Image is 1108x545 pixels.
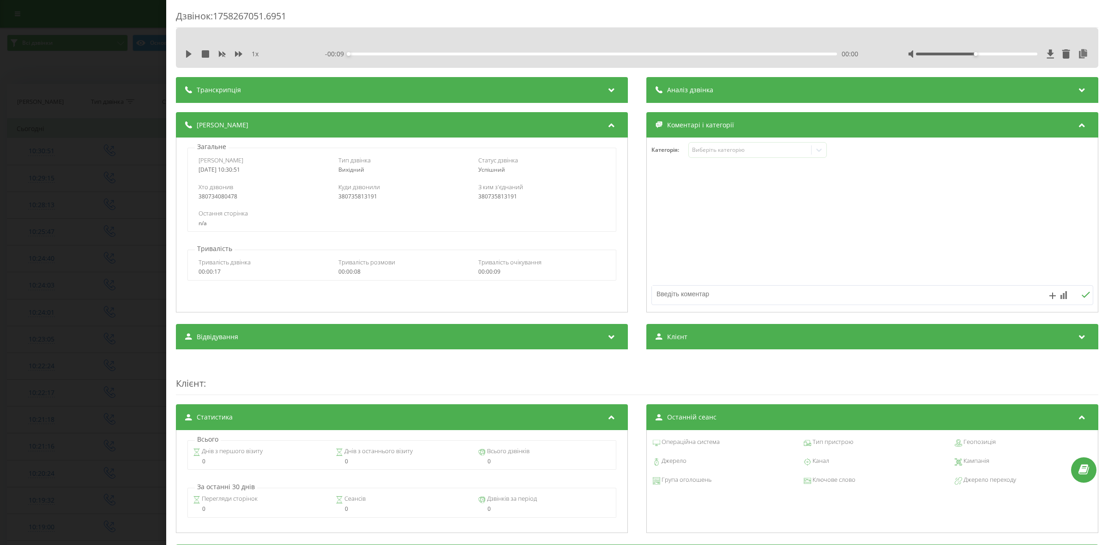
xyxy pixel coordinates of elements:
[811,456,829,466] span: Канал
[199,156,243,164] span: [PERSON_NAME]
[199,220,605,227] div: n/a
[197,120,248,130] span: [PERSON_NAME]
[486,447,530,456] span: Всього дзвінків
[478,269,605,275] div: 00:00:09
[842,49,858,59] span: 00:00
[176,10,1098,28] div: Дзвінок : 1758267051.6951
[811,437,853,447] span: Тип пристрою
[478,156,518,164] span: Статус дзвінка
[962,437,996,447] span: Геопозиція
[199,167,325,173] div: [DATE] 10:30:51
[667,85,713,95] span: Аналіз дзвінка
[336,458,468,465] div: 0
[200,447,263,456] span: Днів з першого візиту
[338,193,465,200] div: 380735813191
[200,494,258,503] span: Перегляди сторінок
[478,506,611,512] div: 0
[974,52,978,56] div: Accessibility label
[338,269,465,275] div: 00:00:08
[667,332,687,341] span: Клієнт
[478,258,542,266] span: Тривалість очікування
[660,437,720,447] span: Операційна система
[195,142,229,151] p: Загальне
[667,120,734,130] span: Коментарі і категорії
[195,244,235,253] p: Тривалість
[667,413,717,422] span: Останній сеанс
[338,166,364,174] span: Вихідний
[199,193,325,200] div: 380734080478
[347,52,350,56] div: Accessibility label
[651,147,688,153] h4: Категорія :
[343,494,366,503] span: Сеансів
[199,183,233,191] span: Хто дзвонив
[962,456,989,466] span: Кампанія
[197,413,233,422] span: Статистика
[193,458,325,465] div: 0
[199,258,251,266] span: Тривалість дзвінка
[176,359,1098,395] div: :
[338,258,395,266] span: Тривалість розмови
[325,49,349,59] span: - 00:09
[336,506,468,512] div: 0
[486,494,537,503] span: Дзвінків за період
[176,377,204,389] span: Клієнт
[199,269,325,275] div: 00:00:17
[193,506,325,512] div: 0
[338,183,380,191] span: Куди дзвонили
[338,156,371,164] span: Тип дзвінка
[660,475,711,485] span: Група оголошень
[811,475,855,485] span: Ключове слово
[478,183,523,191] span: З ким з'єднаний
[343,447,413,456] span: Днів з останнього візиту
[962,475,1016,485] span: Джерело переходу
[252,49,259,59] span: 1 x
[692,146,807,154] div: Виберіть категорію
[197,85,241,95] span: Транскрипція
[195,482,257,491] p: За останні 30 днів
[660,456,686,466] span: Джерело
[478,193,605,200] div: 380735813191
[197,332,238,341] span: Відвідування
[478,166,505,174] span: Успішний
[199,209,248,217] span: Остання сторінка
[478,458,611,465] div: 0
[195,435,221,444] p: Всього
